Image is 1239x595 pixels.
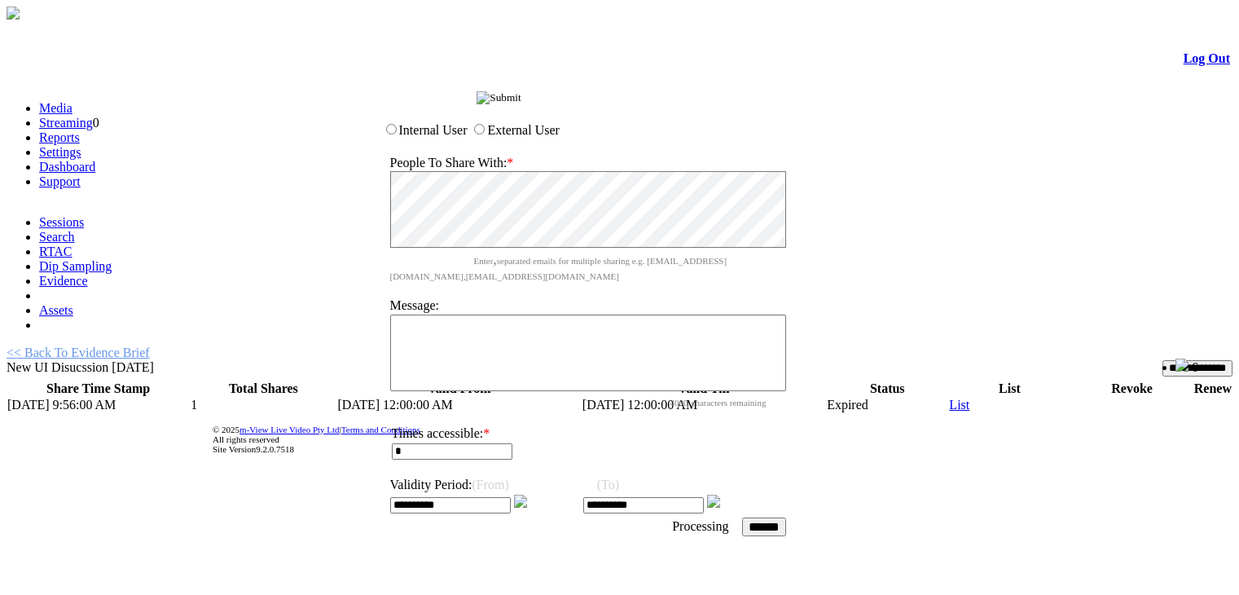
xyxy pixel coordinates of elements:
img: Calender.png [514,495,527,508]
p: Validity Period: [390,478,786,492]
label: Internal User [399,123,468,137]
span: (From) [472,478,508,491]
span: characters remaining [692,398,767,408]
input: Submit [477,91,521,104]
span: Enter separated emails for multiple sharing e.g. [EMAIL_ADDRESS][DOMAIN_NAME],[EMAIL_ADDRESS][DOM... [390,256,727,281]
span: (To) [597,478,619,491]
p: Times accessible: [392,426,592,441]
p: Message: [390,298,786,313]
td: Processing [389,517,787,537]
span: 4000 [390,398,688,408]
span: Share Evidence Brief [380,91,477,104]
p: People To Share With: [390,156,786,170]
span: , [493,251,497,267]
label: External User [487,123,559,137]
img: Calender.png [707,495,720,508]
